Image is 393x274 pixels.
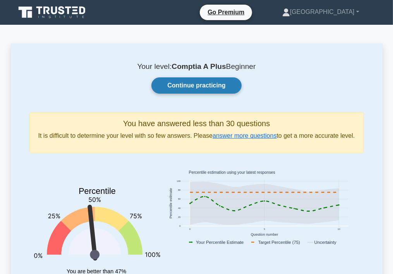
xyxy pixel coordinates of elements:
text: 0 [179,225,181,228]
text: 5 [264,228,265,230]
text: 10 [337,228,340,230]
text: 20 [178,216,180,218]
b: Comptia A Plus [172,62,226,70]
text: 60 [178,198,180,200]
a: Continue practicing [151,77,241,94]
text: Percentile estimate [169,188,173,219]
text: Question number [251,233,278,237]
text: 80 [178,189,180,192]
text: Percentile estimation using your latest responses [189,171,275,175]
h5: You have answered less than 30 questions [36,119,357,128]
p: It is difficult to determine your level with so few answers. Please to get a more accurate level. [36,131,357,140]
text: 0 [189,228,190,230]
a: [GEOGRAPHIC_DATA] [264,4,378,20]
text: 40 [178,207,180,209]
p: Your level: Beginner [29,62,364,71]
a: Go Premium [203,7,249,17]
text: 100 [177,180,181,183]
a: answer more questions [213,132,276,139]
text: Percentile [79,187,116,196]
